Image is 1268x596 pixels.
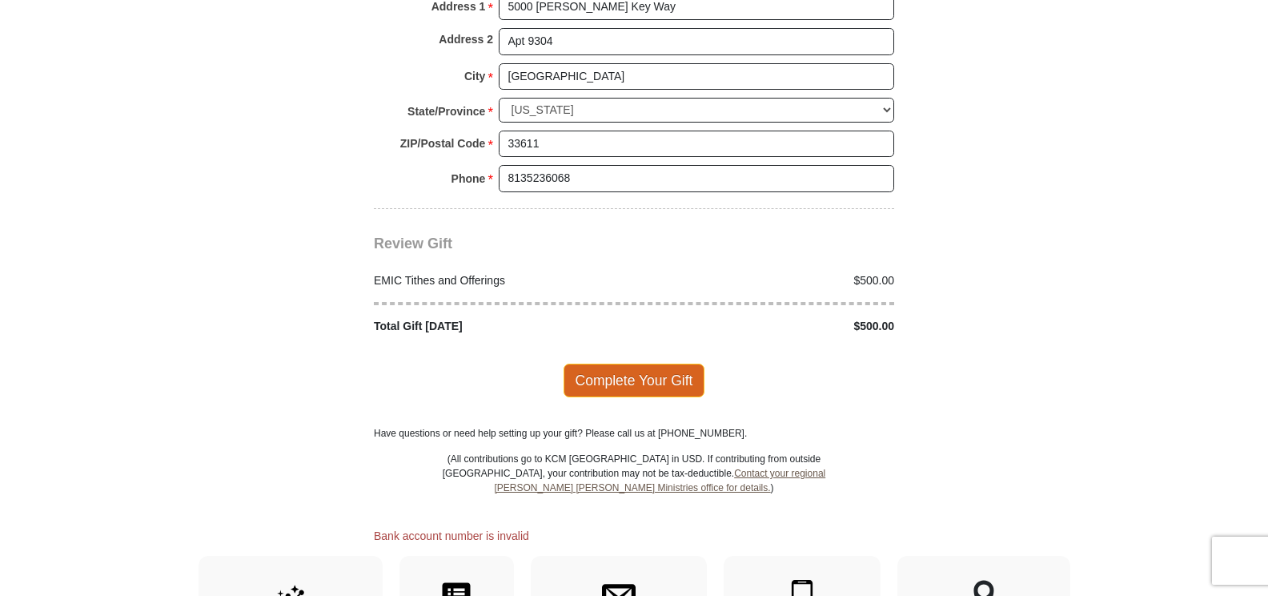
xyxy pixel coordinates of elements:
[494,468,825,493] a: Contact your regional [PERSON_NAME] [PERSON_NAME] Ministries office for details.
[451,167,486,190] strong: Phone
[374,426,894,441] p: Have questions or need help setting up your gift? Please call us at [PHONE_NUMBER].
[464,65,485,87] strong: City
[374,528,894,545] li: Bank account number is invalid
[564,364,705,397] span: Complete Your Gift
[366,272,635,289] div: EMIC Tithes and Offerings
[439,28,493,50] strong: Address 2
[442,452,826,524] p: (All contributions go to KCM [GEOGRAPHIC_DATA] in USD. If contributing from outside [GEOGRAPHIC_D...
[407,100,485,123] strong: State/Province
[634,318,903,335] div: $500.00
[400,132,486,155] strong: ZIP/Postal Code
[634,272,903,289] div: $500.00
[374,236,452,252] span: Review Gift
[366,318,635,335] div: Total Gift [DATE]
